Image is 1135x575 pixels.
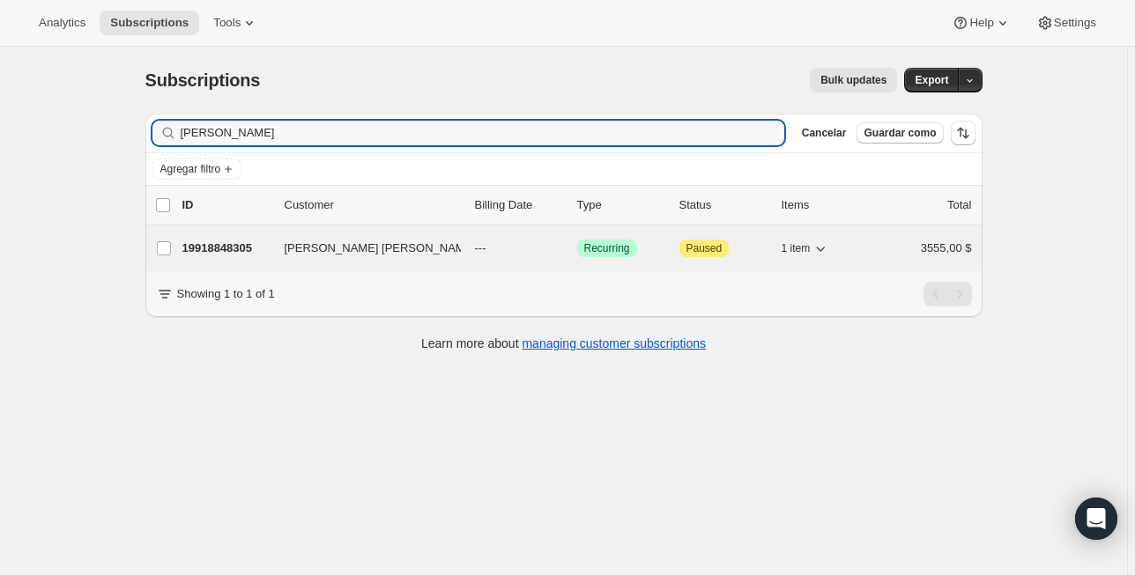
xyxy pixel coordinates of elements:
[969,16,993,30] span: Help
[110,16,189,30] span: Subscriptions
[782,236,830,261] button: 1 item
[181,121,784,145] input: Filter subscribers
[100,11,199,35] button: Subscriptions
[820,73,886,87] span: Bulk updates
[904,68,959,92] button: Export
[941,11,1021,35] button: Help
[177,285,275,303] p: Showing 1 to 1 of 1
[864,126,936,140] span: Guardar como
[203,11,269,35] button: Tools
[182,236,972,261] div: 19918848305[PERSON_NAME] [PERSON_NAME]---LogradoRecurringAtenciónPaused1 item3555,00 $
[947,196,971,214] p: Total
[182,196,271,214] p: ID
[285,196,461,214] p: Customer
[39,16,85,30] span: Analytics
[921,241,972,254] span: 3555,00 $
[1054,16,1096,30] span: Settings
[182,240,271,257] p: 19918848305
[915,73,948,87] span: Export
[951,121,976,145] button: Ordenar los resultados
[577,196,665,214] div: Type
[802,126,847,140] span: Cancelar
[782,196,870,214] div: Items
[857,122,943,144] button: Guardar como
[475,241,486,254] span: ---
[584,241,630,255] span: Recurring
[145,70,261,90] span: Subscriptions
[28,11,96,35] button: Analytics
[686,241,723,255] span: Paused
[1026,11,1107,35] button: Settings
[182,196,972,214] div: IDCustomerBilling DateTypeStatusItemsTotal
[475,196,563,214] p: Billing Date
[795,122,854,144] button: Cancelar
[924,282,972,306] nav: Paginación
[782,241,811,255] span: 1 item
[522,336,706,350] a: managing customer subscriptions
[285,240,476,257] span: [PERSON_NAME] [PERSON_NAME]
[1075,498,1117,540] div: Open Intercom Messenger
[152,158,242,180] button: Agregar filtro
[160,162,221,176] span: Agregar filtro
[213,16,241,30] span: Tools
[679,196,768,214] p: Status
[421,335,706,352] p: Learn more about
[274,234,450,262] button: [PERSON_NAME] [PERSON_NAME]
[810,68,897,92] button: Bulk updates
